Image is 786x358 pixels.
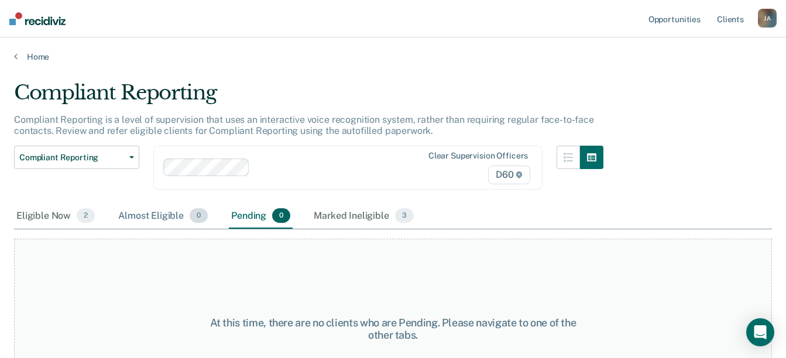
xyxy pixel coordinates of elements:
[395,208,414,223] span: 3
[116,204,210,229] div: Almost Eligible0
[14,51,772,62] a: Home
[190,208,208,223] span: 0
[14,81,603,114] div: Compliant Reporting
[311,204,416,229] div: Marked Ineligible3
[14,146,139,169] button: Compliant Reporting
[746,318,774,346] div: Open Intercom Messenger
[77,208,95,223] span: 2
[14,114,594,136] p: Compliant Reporting is a level of supervision that uses an interactive voice recognition system, ...
[204,316,582,342] div: At this time, there are no clients who are Pending. Please navigate to one of the other tabs.
[428,151,528,161] div: Clear supervision officers
[9,12,66,25] img: Recidiviz
[229,204,293,229] div: Pending0
[488,166,530,184] span: D60
[14,204,97,229] div: Eligible Now2
[758,9,777,27] div: J A
[272,208,290,223] span: 0
[758,9,777,27] button: JA
[19,153,125,163] span: Compliant Reporting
